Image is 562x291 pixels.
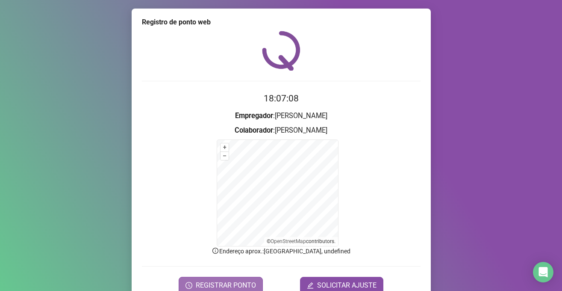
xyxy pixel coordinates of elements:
p: Endereço aprox. : [GEOGRAPHIC_DATA], undefined [142,246,421,256]
img: QRPoint [262,31,300,71]
span: info-circle [212,247,219,255]
span: REGISTRAR PONTO [196,280,256,291]
time: 18:07:08 [264,93,299,104]
h3: : [PERSON_NAME] [142,110,421,122]
div: Registro de ponto web [142,17,421,27]
a: OpenStreetMap [271,238,306,244]
span: clock-circle [185,282,192,289]
strong: Empregador [235,112,273,120]
span: edit [307,282,314,289]
span: SOLICITAR AJUSTE [317,280,377,291]
strong: Colaborador [235,126,273,134]
div: Open Intercom Messenger [533,262,553,282]
button: + [221,143,229,151]
h3: : [PERSON_NAME] [142,125,421,136]
li: © contributors. [267,238,335,244]
button: – [221,152,229,160]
